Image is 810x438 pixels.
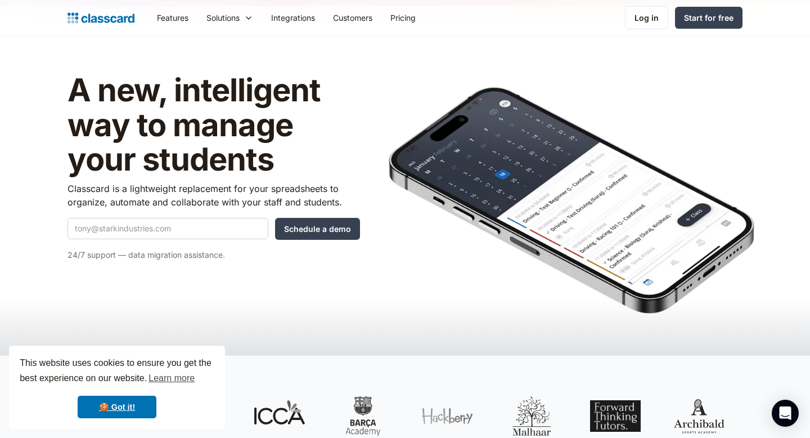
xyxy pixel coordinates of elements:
[67,218,360,240] form: Quick Demo Form
[684,12,733,24] div: Start for free
[324,5,381,30] a: Customers
[625,6,668,29] a: Log in
[67,10,134,26] a: Logo
[634,12,659,24] div: Log in
[675,7,742,29] a: Start for free
[67,182,360,209] p: Classcard is a lightweight replacement for your spreadsheets to organize, automate and collaborat...
[9,346,225,429] div: cookieconsent
[206,12,240,24] div: Solutions
[197,5,262,30] div: Solutions
[147,370,196,387] a: learn more about cookies
[67,218,268,239] input: tony@starkindustries.com
[275,218,360,240] input: Schedule a demo
[67,73,360,177] h1: A new, intelligent way to manage your students
[381,5,425,30] a: Pricing
[772,400,799,427] div: Open Intercom Messenger
[78,396,156,418] a: dismiss cookie message
[262,5,324,30] a: Integrations
[20,356,214,387] span: This website uses cookies to ensure you get the best experience on our website.
[148,5,197,30] a: Features
[67,248,360,262] p: 24/7 support — data migration assistance.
